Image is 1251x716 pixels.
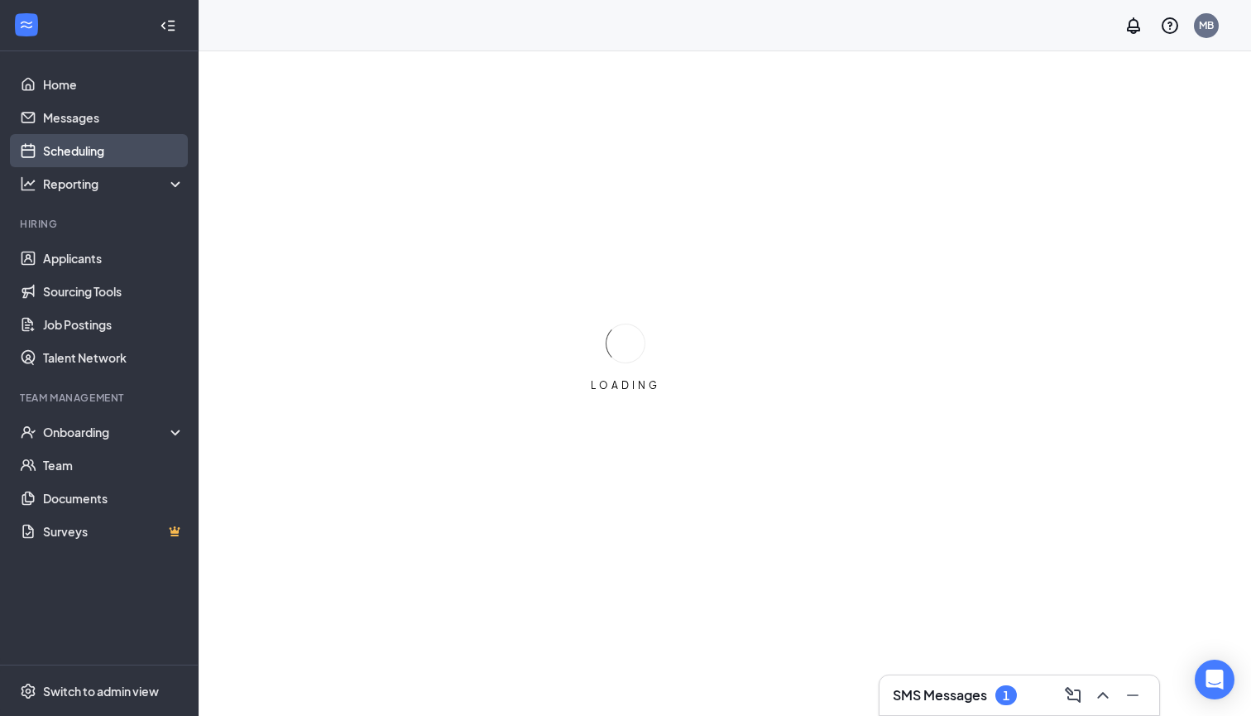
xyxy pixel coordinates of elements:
[1160,16,1180,36] svg: QuestionInfo
[20,424,36,440] svg: UserCheck
[20,217,181,231] div: Hiring
[43,449,185,482] a: Team
[43,68,185,101] a: Home
[43,482,185,515] a: Documents
[43,341,185,374] a: Talent Network
[1119,682,1146,709] button: Minimize
[43,683,159,699] div: Switch to admin view
[18,17,35,33] svg: WorkstreamLogo
[43,308,185,341] a: Job Postings
[1195,660,1234,699] div: Open Intercom Messenger
[43,101,185,134] a: Messages
[20,391,181,405] div: Team Management
[43,424,170,440] div: Onboarding
[43,242,185,275] a: Applicants
[43,515,185,548] a: SurveysCrown
[43,175,185,192] div: Reporting
[43,134,185,167] a: Scheduling
[20,175,36,192] svg: Analysis
[1090,682,1116,709] button: ChevronUp
[160,17,176,34] svg: Collapse
[1199,18,1214,32] div: MB
[893,686,987,704] h3: SMS Messages
[584,378,667,392] div: LOADING
[1124,16,1143,36] svg: Notifications
[1063,685,1083,705] svg: ComposeMessage
[1123,685,1143,705] svg: Minimize
[43,275,185,308] a: Sourcing Tools
[20,683,36,699] svg: Settings
[1093,685,1113,705] svg: ChevronUp
[1003,689,1009,703] div: 1
[1060,682,1086,709] button: ComposeMessage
